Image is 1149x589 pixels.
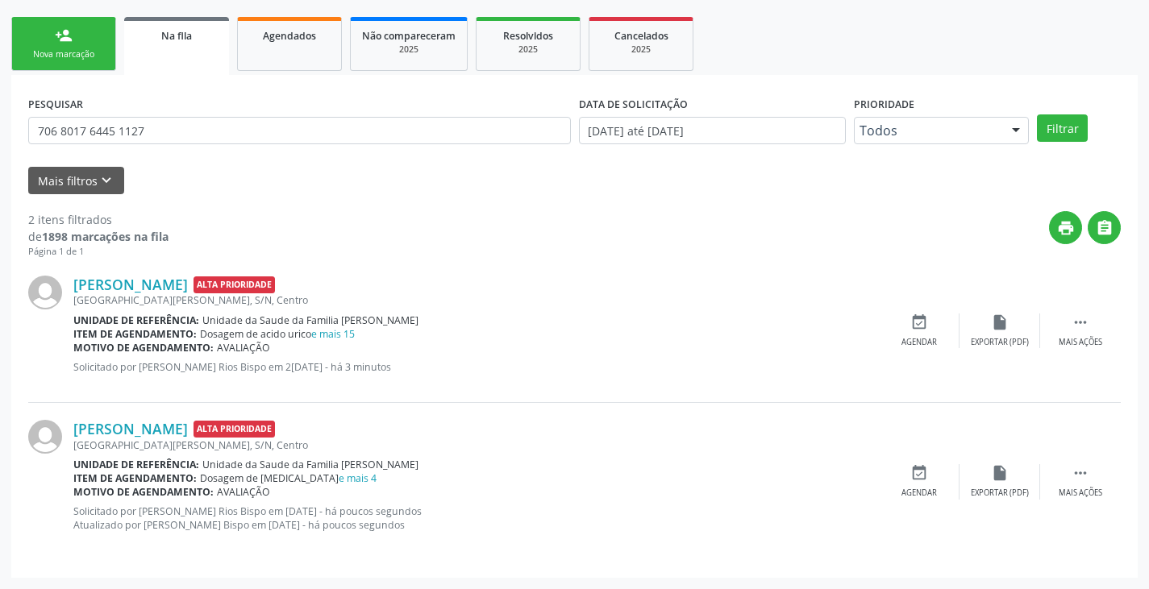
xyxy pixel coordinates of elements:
span: AVALIAÇÃO [217,485,270,499]
div: Página 1 de 1 [28,245,169,259]
p: Solicitado por [PERSON_NAME] Rios Bispo em [DATE] - há poucos segundos Atualizado por [PERSON_NAM... [73,504,879,532]
b: Motivo de agendamento: [73,341,214,355]
p: Solicitado por [PERSON_NAME] Rios Bispo em 2[DATE] - há 3 minutos [73,360,879,374]
img: img [28,276,62,309]
div: person_add [55,27,73,44]
div: de [28,228,169,245]
div: Exportar (PDF) [971,487,1029,499]
i: print [1057,219,1075,237]
label: Prioridade [854,92,914,117]
a: [PERSON_NAME] [73,420,188,438]
b: Unidade de referência: [73,458,199,471]
i: event_available [910,464,928,482]
b: Motivo de agendamento: [73,485,214,499]
div: Nova marcação [23,48,104,60]
div: Agendar [901,337,937,348]
i: event_available [910,313,928,331]
b: Unidade de referência: [73,313,199,327]
div: Mais ações [1059,337,1102,348]
div: [GEOGRAPHIC_DATA][PERSON_NAME], S/N, Centro [73,438,879,452]
i:  [1072,464,1089,482]
span: Resolvidos [503,29,553,43]
button:  [1088,211,1121,244]
i: insert_drive_file [991,313,1009,331]
input: Nome, CNS [28,117,571,144]
span: Unidade da Saude da Familia [PERSON_NAME] [202,458,418,471]
span: Unidade da Saude da Familia [PERSON_NAME] [202,313,418,327]
span: Cancelados [614,29,668,43]
div: Mais ações [1059,487,1102,499]
button: print [1049,211,1082,244]
i: insert_drive_file [991,464,1009,482]
span: Agendados [263,29,316,43]
i: keyboard_arrow_down [98,172,115,189]
div: 2025 [488,44,568,56]
label: DATA DE SOLICITAÇÃO [579,92,688,117]
span: Alta Prioridade [194,276,275,293]
span: Dosagem de acido urico [200,327,355,341]
div: Exportar (PDF) [971,337,1029,348]
img: img [28,420,62,454]
input: Selecione um intervalo [579,117,846,144]
a: e mais 4 [339,471,377,485]
div: 2025 [601,44,681,56]
b: Item de agendamento: [73,471,197,485]
span: Alta Prioridade [194,421,275,438]
span: Dosagem de [MEDICAL_DATA] [200,471,377,485]
b: Item de agendamento: [73,327,197,341]
i:  [1096,219,1114,237]
span: Na fila [161,29,192,43]
span: Todos [860,122,997,139]
a: [PERSON_NAME] [73,276,188,293]
div: 2025 [362,44,456,56]
div: [GEOGRAPHIC_DATA][PERSON_NAME], S/N, Centro [73,293,879,307]
button: Mais filtroskeyboard_arrow_down [28,167,124,195]
span: AVALIAÇÃO [217,341,270,355]
a: e mais 15 [311,327,355,341]
div: Agendar [901,487,937,499]
div: 2 itens filtrados [28,211,169,228]
strong: 1898 marcações na fila [42,229,169,244]
i:  [1072,313,1089,331]
span: Não compareceram [362,29,456,43]
button: Filtrar [1037,114,1088,142]
label: PESQUISAR [28,92,83,117]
